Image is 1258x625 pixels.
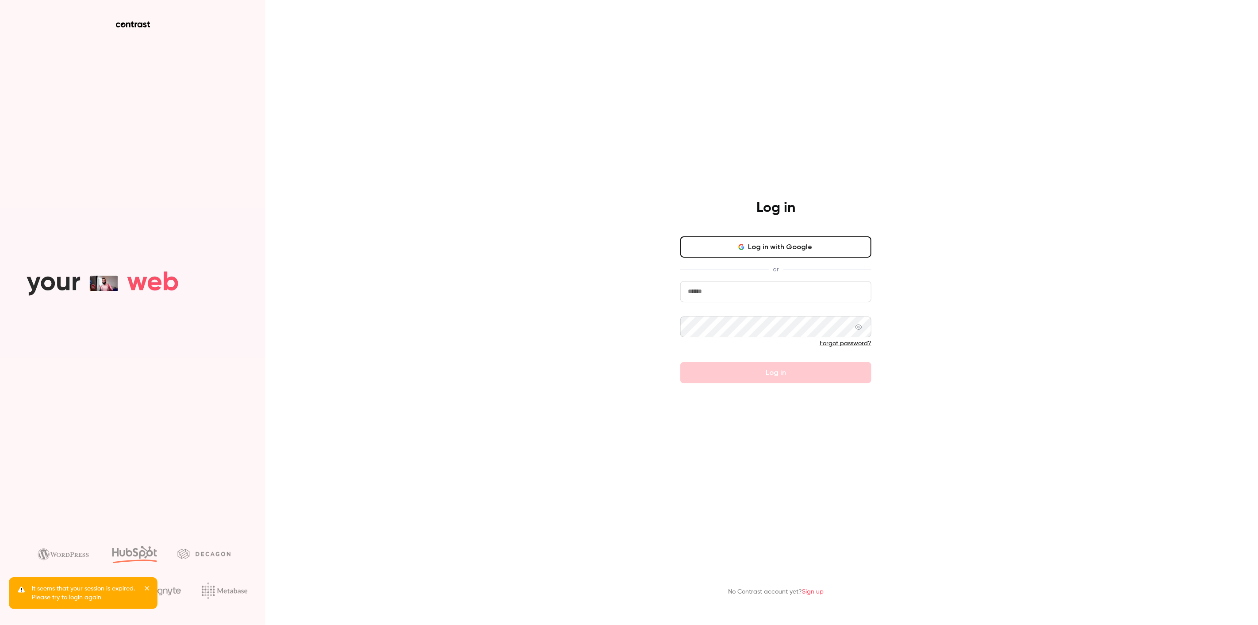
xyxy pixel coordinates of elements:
p: It seems that your session is expired. Please try to login again [32,584,138,602]
a: Forgot password? [820,340,871,347]
img: decagon [177,549,230,559]
h4: Log in [756,199,795,217]
span: or [769,265,783,274]
button: Log in with Google [680,236,871,258]
a: Sign up [802,589,824,595]
button: close [144,584,150,595]
p: No Contrast account yet? [728,587,824,597]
